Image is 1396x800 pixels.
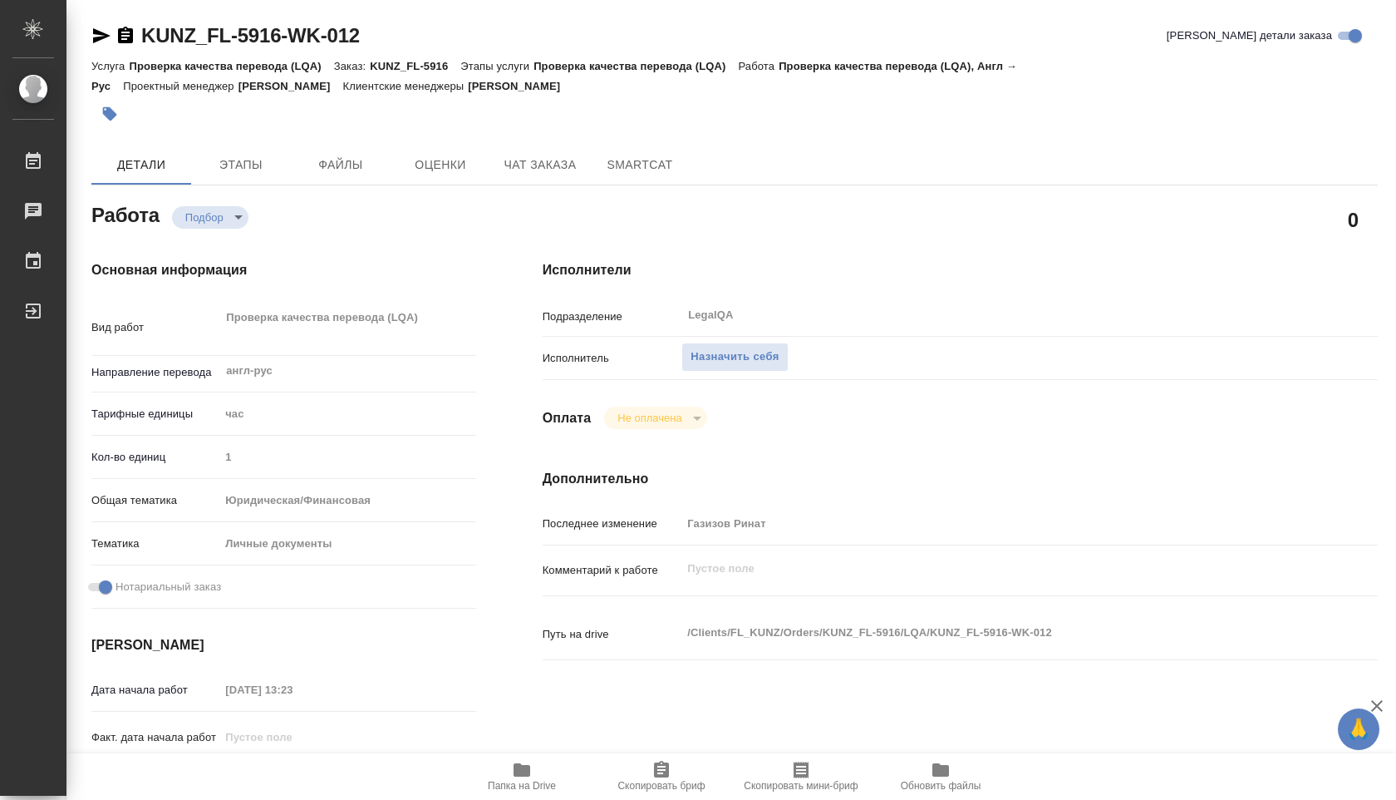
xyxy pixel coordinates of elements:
[219,445,475,469] input: Пустое поле
[219,678,365,702] input: Пустое поле
[401,155,480,175] span: Оценки
[488,780,556,792] span: Папка на Drive
[871,753,1010,800] button: Обновить файлы
[91,60,129,72] p: Услуга
[543,516,682,532] p: Последнее изменение
[201,155,281,175] span: Этапы
[1348,205,1359,234] h2: 0
[543,469,1378,489] h4: Дополнительно
[91,536,219,552] p: Тематика
[1167,27,1332,44] span: [PERSON_NAME] детали заказа
[129,60,333,72] p: Проверка качества перевода (LQA)
[91,729,219,746] p: Факт. дата начала работ
[370,60,460,72] p: KUNZ_FL-5916
[592,753,731,800] button: Скопировать бриф
[91,26,111,46] button: Скопировать ссылку для ЯМессенджера
[533,60,738,72] p: Проверка качества перевода (LQA)
[91,635,476,655] h4: [PERSON_NAME]
[543,408,592,428] h4: Оплата
[901,780,981,792] span: Обновить файлы
[731,753,871,800] button: Скопировать мини-бриф
[123,80,238,92] p: Проектный менеджер
[116,579,221,595] span: Нотариальный заказ
[101,155,181,175] span: Детали
[141,24,360,47] a: KUNZ_FL-5916-WK-012
[219,400,475,428] div: час
[91,449,219,466] p: Кол-во единиц
[543,626,682,643] p: Путь на drive
[219,486,475,515] div: Юридическая/Финансовая
[612,411,686,425] button: Не оплачена
[543,350,682,367] p: Исполнитель
[343,80,469,92] p: Клиентские менеджеры
[500,155,580,175] span: Чат заказа
[91,96,128,132] button: Добавить тэг
[681,343,788,372] button: Назначить себя
[1338,709,1379,750] button: 🙏
[543,260,1378,280] h4: Исполнители
[219,725,365,749] input: Пустое поле
[617,780,705,792] span: Скопировать бриф
[91,199,160,229] h2: Работа
[460,60,533,72] p: Этапы услуги
[91,406,219,422] p: Тарифные единицы
[172,206,248,229] div: Подбор
[91,319,219,336] p: Вид работ
[219,530,475,558] div: Личные документы
[691,348,779,367] span: Назначить себя
[543,309,682,325] p: Подразделение
[543,562,682,579] p: Комментарий к работе
[116,26,135,46] button: Скопировать ссылку
[681,511,1308,536] input: Пустое поле
[1344,712,1373,747] span: 🙏
[600,155,680,175] span: SmartCat
[91,260,476,280] h4: Основная информация
[91,492,219,509] p: Общая тематика
[738,60,779,72] p: Работа
[91,364,219,381] p: Направление перевода
[238,80,343,92] p: [PERSON_NAME]
[681,619,1308,647] textarea: /Clients/FL_KUNZ/Orders/KUNZ_FL-5916/LQA/KUNZ_FL-5916-WK-012
[180,210,229,225] button: Подбор
[468,80,573,92] p: [PERSON_NAME]
[604,407,706,429] div: Подбор
[744,780,858,792] span: Скопировать мини-бриф
[301,155,381,175] span: Файлы
[452,753,592,800] button: Папка на Drive
[334,60,370,72] p: Заказ:
[91,682,219,699] p: Дата начала работ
